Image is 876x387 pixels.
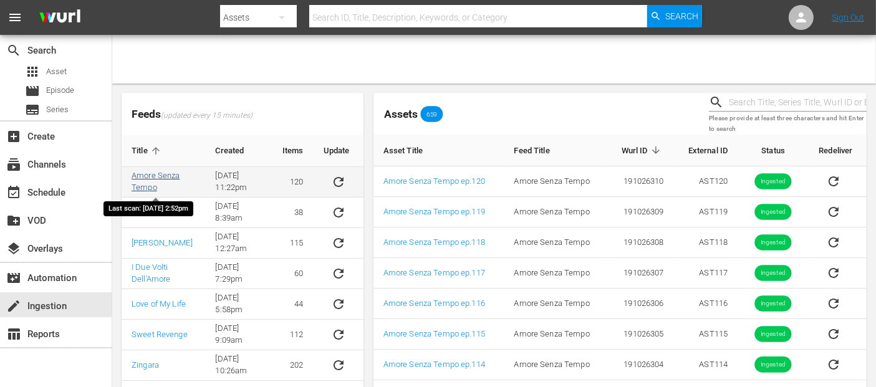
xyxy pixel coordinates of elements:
[674,135,738,166] th: External ID
[272,167,314,198] td: 120
[384,108,418,120] span: Assets
[132,299,186,308] a: Love of My Life
[832,12,864,22] a: Sign Out
[272,350,314,381] td: 202
[674,197,738,227] td: AST119
[383,176,485,186] a: Amore Senza Tempo ep.120
[25,64,40,79] span: Asset
[622,145,664,156] span: Wurl ID
[6,157,21,172] span: Channels
[383,299,485,308] a: Amore Senza Tempo ep.116
[132,171,180,192] a: Amore Senza Tempo
[607,350,673,380] td: 191026304
[755,360,792,370] span: Ingested
[6,43,21,58] span: Search
[504,289,607,319] td: Amore Senza Tempo
[6,185,21,200] span: Schedule
[504,258,607,289] td: Amore Senza Tempo
[504,350,607,380] td: Amore Senza Tempo
[504,319,607,350] td: Amore Senza Tempo
[122,135,363,381] table: sticky table
[272,320,314,350] td: 112
[674,289,738,319] td: AST116
[665,5,698,27] span: Search
[504,227,607,258] td: Amore Senza Tempo
[30,3,90,32] img: ans4CAIJ8jUAAAAAAAAAAAAAAAAAAAAAAAAgQb4GAAAAAAAAAAAAAAAAAAAAAAAAJMjXAAAAAAAAAAAAAAAAAAAAAAAAgAT5G...
[6,129,21,144] span: Create
[132,262,170,284] a: I Due Volti Dell'Amore
[674,166,738,197] td: AST120
[46,103,69,116] span: Series
[132,145,164,156] span: Title
[421,110,443,118] span: 659
[755,238,792,247] span: Ingested
[6,213,21,228] span: VOD
[272,228,314,259] td: 115
[6,327,21,342] span: Reports
[607,227,673,258] td: 191026308
[755,177,792,186] span: Ingested
[132,208,160,217] a: Content
[205,320,272,350] td: [DATE] 9:09am
[755,208,792,217] span: Ingested
[25,84,40,98] span: Episode
[132,360,159,370] a: Zingara
[205,167,272,198] td: [DATE] 11:22pm
[122,104,363,125] span: Feeds
[674,350,738,380] td: AST114
[272,259,314,289] td: 60
[383,329,485,338] a: Amore Senza Tempo ep.115
[46,84,74,97] span: Episode
[607,319,673,350] td: 191026305
[674,319,738,350] td: AST115
[755,299,792,308] span: Ingested
[674,258,738,289] td: AST117
[383,360,485,369] a: Amore Senza Tempo ep.114
[161,111,253,121] span: (updated every 15 minutes)
[6,299,21,313] span: Ingestion
[738,135,809,166] th: Status
[46,65,67,78] span: Asset
[132,330,188,339] a: Sweet Revenge
[272,198,314,228] td: 38
[314,135,363,167] th: Update
[607,258,673,289] td: 191026307
[755,269,792,278] span: Ingested
[755,330,792,339] span: Ingested
[7,10,22,25] span: menu
[383,268,485,277] a: Amore Senza Tempo ep.117
[647,5,702,27] button: Search
[607,166,673,197] td: 191026310
[205,228,272,259] td: [DATE] 12:27am
[709,113,867,134] p: Please provide at least three characters and hit Enter to search
[205,198,272,228] td: [DATE] 8:39am
[205,350,272,381] td: [DATE] 10:26am
[272,135,314,167] th: Items
[6,241,21,256] span: Overlays
[272,289,314,320] td: 44
[6,270,21,285] span: Automation
[504,135,607,166] th: Feed Title
[504,197,607,227] td: Amore Senza Tempo
[383,207,485,216] a: Amore Senza Tempo ep.119
[674,227,738,258] td: AST118
[383,237,485,247] a: Amore Senza Tempo ep.118
[205,289,272,320] td: [DATE] 5:58pm
[607,197,673,227] td: 191026309
[729,93,867,112] input: Search Title, Series Title, Wurl ID or External ID
[504,166,607,197] td: Amore Senza Tempo
[607,289,673,319] td: 191026306
[215,145,260,156] span: Created
[205,259,272,289] td: [DATE] 7:29pm
[132,238,193,247] a: [PERSON_NAME]
[25,102,40,117] span: Series
[809,135,867,166] th: Redeliver
[383,145,440,156] span: Asset Title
